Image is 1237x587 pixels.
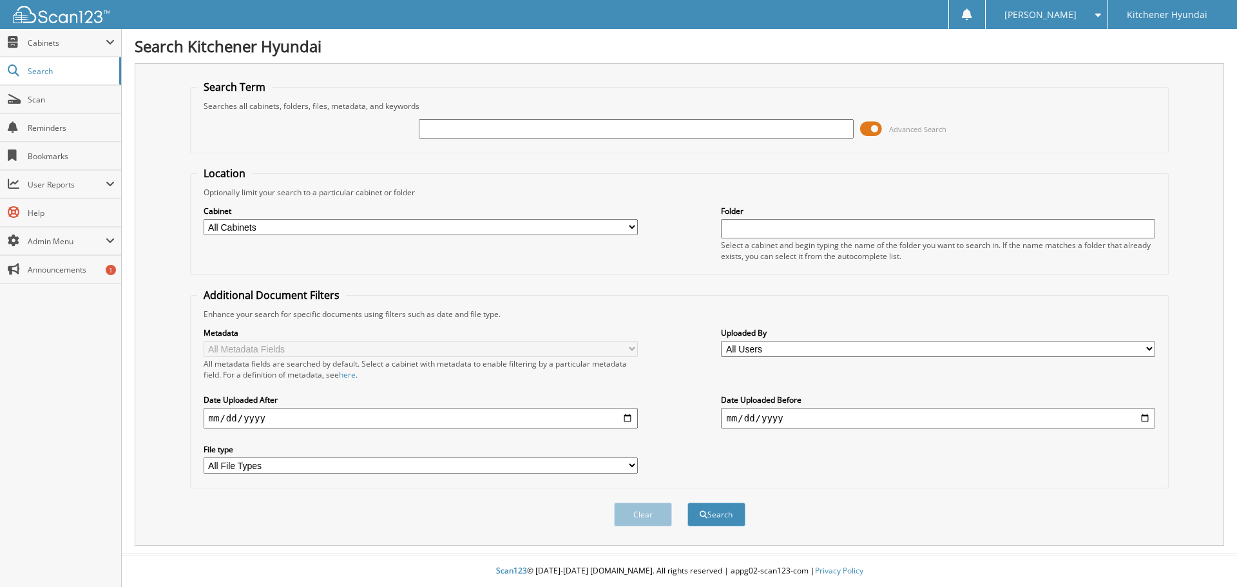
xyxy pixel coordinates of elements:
[614,503,672,526] button: Clear
[197,309,1162,320] div: Enhance your search for specific documents using filters such as date and file type.
[204,206,638,217] label: Cabinet
[13,6,110,23] img: scan123-logo-white.svg
[197,288,346,302] legend: Additional Document Filters
[204,444,638,455] label: File type
[815,565,863,576] a: Privacy Policy
[1004,11,1077,19] span: [PERSON_NAME]
[28,236,106,247] span: Admin Menu
[28,37,106,48] span: Cabinets
[28,264,115,275] span: Announcements
[721,327,1155,338] label: Uploaded By
[28,207,115,218] span: Help
[28,66,113,77] span: Search
[28,94,115,105] span: Scan
[1173,525,1237,587] iframe: Chat Widget
[28,122,115,133] span: Reminders
[204,327,638,338] label: Metadata
[122,555,1237,587] div: © [DATE]-[DATE] [DOMAIN_NAME]. All rights reserved | appg02-scan123-com |
[28,179,106,190] span: User Reports
[339,369,356,380] a: here
[204,408,638,428] input: start
[204,394,638,405] label: Date Uploaded After
[204,358,638,380] div: All metadata fields are searched by default. Select a cabinet with metadata to enable filtering b...
[197,166,252,180] legend: Location
[197,101,1162,111] div: Searches all cabinets, folders, files, metadata, and keywords
[889,124,946,134] span: Advanced Search
[197,187,1162,198] div: Optionally limit your search to a particular cabinet or folder
[106,265,116,275] div: 1
[135,35,1224,57] h1: Search Kitchener Hyundai
[28,151,115,162] span: Bookmarks
[721,206,1155,217] label: Folder
[197,80,272,94] legend: Search Term
[496,565,527,576] span: Scan123
[1127,11,1207,19] span: Kitchener Hyundai
[721,408,1155,428] input: end
[721,240,1155,262] div: Select a cabinet and begin typing the name of the folder you want to search in. If the name match...
[687,503,745,526] button: Search
[721,394,1155,405] label: Date Uploaded Before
